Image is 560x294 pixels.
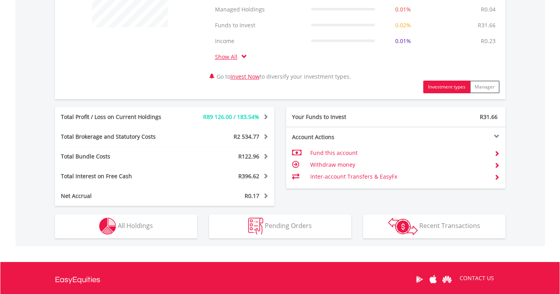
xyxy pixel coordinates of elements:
[211,33,307,49] td: Income
[379,2,427,17] td: 0.01%
[477,33,500,49] td: R0.23
[230,73,260,80] a: Invest Now
[211,17,307,33] td: Funds to Invest
[55,133,183,141] div: Total Brokerage and Statutory Costs
[474,17,500,33] td: R31.66
[265,221,312,230] span: Pending Orders
[477,2,500,17] td: R0.04
[454,267,500,289] a: CONTACT US
[480,113,498,121] span: R31.66
[388,218,418,235] img: transactions-zar-wht.png
[419,221,480,230] span: Recent Transactions
[238,172,259,180] span: R396.62
[209,215,351,238] button: Pending Orders
[426,267,440,292] a: Apple
[55,215,197,238] button: All Holdings
[310,147,488,159] td: Fund this account
[118,221,153,230] span: All Holdings
[55,153,183,160] div: Total Bundle Costs
[440,267,454,292] a: Huawei
[55,192,183,200] div: Net Accrual
[211,2,307,17] td: Managed Holdings
[413,267,426,292] a: Google Play
[470,81,500,93] button: Manager
[55,172,183,180] div: Total Interest on Free Cash
[99,218,116,235] img: holdings-wht.png
[238,153,259,160] span: R122.96
[379,33,427,49] td: 0.01%
[248,218,263,235] img: pending_instructions-wht.png
[310,171,488,183] td: Inter-account Transfers & EasyFx
[379,17,427,33] td: 0.02%
[245,192,259,200] span: R0.17
[310,159,488,171] td: Withdraw money
[203,113,259,121] span: R89 126.00 / 183.54%
[286,133,396,141] div: Account Actions
[234,133,259,140] span: R2 534.77
[363,215,505,238] button: Recent Transactions
[286,113,396,121] div: Your Funds to Invest
[215,53,241,60] a: Show All
[423,81,470,93] button: Investment types
[55,113,183,121] div: Total Profit / Loss on Current Holdings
